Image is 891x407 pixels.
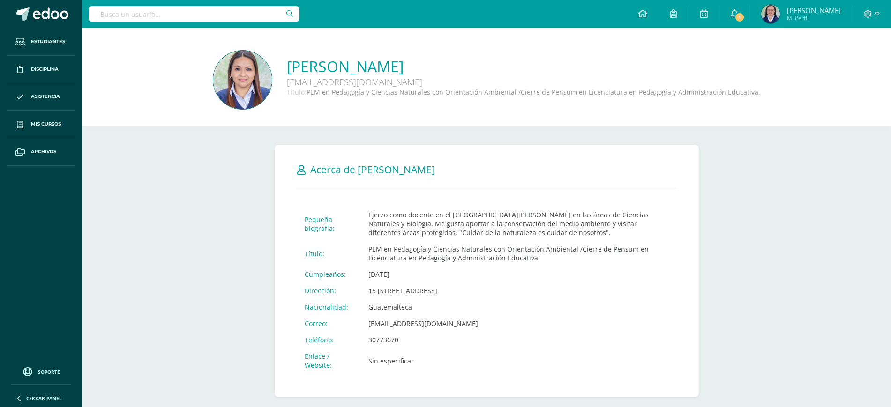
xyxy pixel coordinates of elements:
span: Disciplina [31,66,59,73]
a: Disciplina [7,56,75,83]
span: Título: [287,88,307,96]
span: PEM en Pedagogía y Ciencias Naturales con Orientación Ambiental /Cierre de Pensum en Licenciatura... [307,88,760,96]
span: 1 [734,12,745,22]
td: Correo: [297,315,361,332]
span: Soporte [38,369,60,375]
img: b70cd412f2b01b862447bda25ceab0f5.png [761,5,780,23]
td: PEM en Pedagogía y Ciencias Naturales con Orientación Ambiental /Cierre de Pensum en Licenciatura... [361,241,676,266]
a: [PERSON_NAME] [287,56,760,76]
td: Guatemalteca [361,299,676,315]
span: Mi Perfil [787,14,841,22]
a: Soporte [11,365,71,377]
td: Cumpleaños: [297,266,361,282]
td: Sin especificar [361,348,676,373]
td: 30773670 [361,332,676,348]
td: Dirección: [297,282,361,299]
input: Busca un usuario... [89,6,299,22]
td: Ejerzo como docente en el [GEOGRAPHIC_DATA][PERSON_NAME] en las áreas de Ciencias Naturales y Bio... [361,207,676,241]
span: Estudiantes [31,38,65,45]
span: Acerca de [PERSON_NAME] [310,163,435,176]
td: Enlace / Website: [297,348,361,373]
td: Título: [297,241,361,266]
span: [PERSON_NAME] [787,6,841,15]
a: Estudiantes [7,28,75,56]
a: Archivos [7,138,75,166]
a: Asistencia [7,83,75,111]
span: Archivos [31,148,56,155]
td: Teléfono: [297,332,361,348]
td: Nacionalidad: [297,299,361,315]
td: [EMAIL_ADDRESS][DOMAIN_NAME] [361,315,676,332]
a: Mis cursos [7,111,75,138]
td: [DATE] [361,266,676,282]
div: [EMAIL_ADDRESS][DOMAIN_NAME] [287,76,568,88]
span: Asistencia [31,93,60,100]
span: Mis cursos [31,120,61,128]
td: 15 [STREET_ADDRESS] [361,282,676,299]
span: Cerrar panel [26,395,62,401]
img: cc91afa7515bbf8f1ea85a757b006c3d.png [213,51,272,109]
td: Pequeña biografía: [297,207,361,241]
